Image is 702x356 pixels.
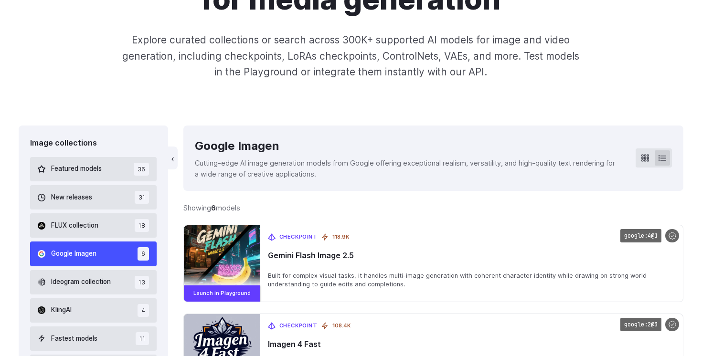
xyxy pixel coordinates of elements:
[51,334,97,344] span: Fastest models
[30,298,157,323] button: KlingAI 4
[332,322,351,330] span: 108.4K
[30,137,157,149] div: Image collections
[268,272,675,289] span: Built for complex visual tasks, it handles multi-image generation with coherent character identit...
[620,229,661,243] code: google:4@1
[211,204,216,212] strong: 6
[268,340,675,349] span: Imagen 4 Fast
[51,164,102,174] span: Featured models
[183,202,240,213] div: Showing models
[51,192,92,203] span: New releases
[118,32,584,80] p: Explore curated collections or search across 300K+ supported AI models for image and video genera...
[30,213,157,238] button: FLUX collection 18
[135,219,149,232] span: 18
[51,277,111,287] span: Ideogram collection
[279,233,318,241] span: Checkpoint
[620,318,661,332] code: google:2@3
[30,185,157,209] button: New releases 31
[30,157,157,181] button: Featured models 36
[134,163,149,176] span: 36
[30,270,157,294] button: Ideogram collection 13
[51,305,72,315] span: KlingAI
[279,322,318,330] span: Checkpoint
[135,276,149,289] span: 13
[51,220,98,231] span: FLUX collection
[30,241,157,266] button: Google Imagen 6
[332,233,349,241] span: 118.9K
[268,251,675,260] span: Gemini Flash Image 2.5
[195,157,620,179] p: Cutting-edge AI image generation models from Google offering exceptional realism, versatility, an...
[195,137,620,155] div: Google Imagen
[136,332,149,345] span: 11
[138,304,149,317] span: 4
[184,225,260,286] img: Gemini Flash Image 2.5
[51,249,96,259] span: Google Imagen
[30,326,157,351] button: Fastest models 11
[168,147,178,169] button: ‹
[138,247,149,260] span: 6
[135,191,149,204] span: 31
